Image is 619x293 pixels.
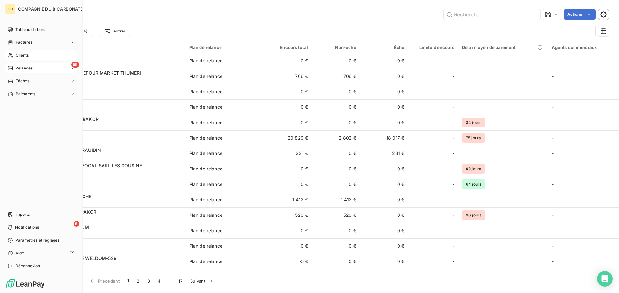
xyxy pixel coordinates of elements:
[189,150,222,157] div: Plan de relance
[360,69,408,84] td: 0 €
[189,181,222,188] div: Plan de relance
[189,258,222,265] div: Plan de relance
[552,243,554,249] span: -
[264,192,312,207] td: 1 412 €
[360,84,408,99] td: 0 €
[5,235,77,245] a: Paramètres et réglages
[552,228,554,233] span: -
[360,130,408,146] td: 18 017 €
[360,254,408,269] td: 0 €
[189,45,260,50] div: Plan de relance
[412,45,454,50] div: Limite d’encours
[16,78,29,84] span: Tâches
[312,161,360,177] td: 0 €
[452,166,454,172] span: -
[452,258,454,265] span: -
[452,181,454,188] span: -
[552,135,554,141] span: -
[360,99,408,115] td: 0 €
[312,223,360,238] td: 0 €
[16,52,29,58] span: Clients
[462,45,544,50] div: Délai moyen de paiement
[15,27,45,32] span: Tableau de bord
[5,279,45,289] img: Logo LeanPay
[143,274,154,288] button: 3
[264,161,312,177] td: 0 €
[15,250,24,256] span: Aide
[360,223,408,238] td: 0 €
[552,73,554,79] span: -
[462,164,485,174] span: 92 jours
[44,70,141,76] span: 2P DISTRIB CARREFOUR MARKET THUMERI
[44,138,182,144] span: C000091800
[44,246,182,252] span: C000075532
[264,223,312,238] td: 0 €
[452,212,454,218] span: -
[264,146,312,161] td: 231 €
[189,104,222,110] div: Plan de relance
[264,115,312,130] td: 0 €
[189,243,222,249] div: Plan de relance
[360,53,408,69] td: 0 €
[264,69,312,84] td: 706 €
[312,53,360,69] td: 0 €
[18,6,83,12] span: COMPAGNIE DU BICARBONATE
[452,58,454,64] span: -
[15,212,30,217] span: Imports
[452,227,454,234] span: -
[444,9,540,20] input: Rechercher
[452,119,454,126] span: -
[360,238,408,254] td: 0 €
[154,274,164,288] button: 4
[186,274,219,288] button: Suivant
[360,115,408,130] td: 0 €
[312,238,360,254] td: 0 €
[123,274,133,288] button: 1
[189,227,222,234] div: Plan de relance
[127,278,129,284] span: 1
[312,130,360,146] td: 2 802 €
[462,179,485,189] span: 64 jours
[360,146,408,161] td: 231 €
[360,161,408,177] td: 0 €
[5,50,77,60] a: Clients
[552,181,554,187] span: -
[452,197,454,203] span: -
[312,115,360,130] td: 0 €
[189,166,222,172] div: Plan de relance
[189,73,222,79] div: Plan de relance
[15,237,59,243] span: Paramètres et réglages
[552,45,615,50] div: Agents commerciaux
[452,104,454,110] span: -
[71,62,79,68] span: 59
[189,212,222,218] div: Plan de relance
[462,133,485,143] span: 75 jours
[44,92,182,98] span: C00005YCJ6
[15,224,39,230] span: Notifications
[364,45,405,50] div: Échu
[44,123,182,129] span: C000093810
[264,254,312,269] td: -5 €
[5,4,15,14] div: CD
[264,53,312,69] td: 0 €
[264,84,312,99] td: 0 €
[44,184,182,191] span: C000067078
[264,99,312,115] td: 0 €
[312,146,360,161] td: 0 €
[5,63,77,73] a: 59Relances
[552,120,554,125] span: -
[360,207,408,223] td: 0 €
[44,200,182,206] span: C000096549
[5,209,77,220] a: Imports
[452,243,454,249] span: -
[74,221,79,227] span: 5
[189,58,222,64] div: Plan de relance
[268,45,308,50] div: Encours total
[44,61,182,67] span: C00005YCNY
[44,261,182,268] span: C000081867
[44,76,182,83] span: C000091196
[44,215,182,222] span: C000093743
[312,177,360,192] td: 0 €
[5,89,77,99] a: Paiements
[44,153,182,160] span: C00005YCG6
